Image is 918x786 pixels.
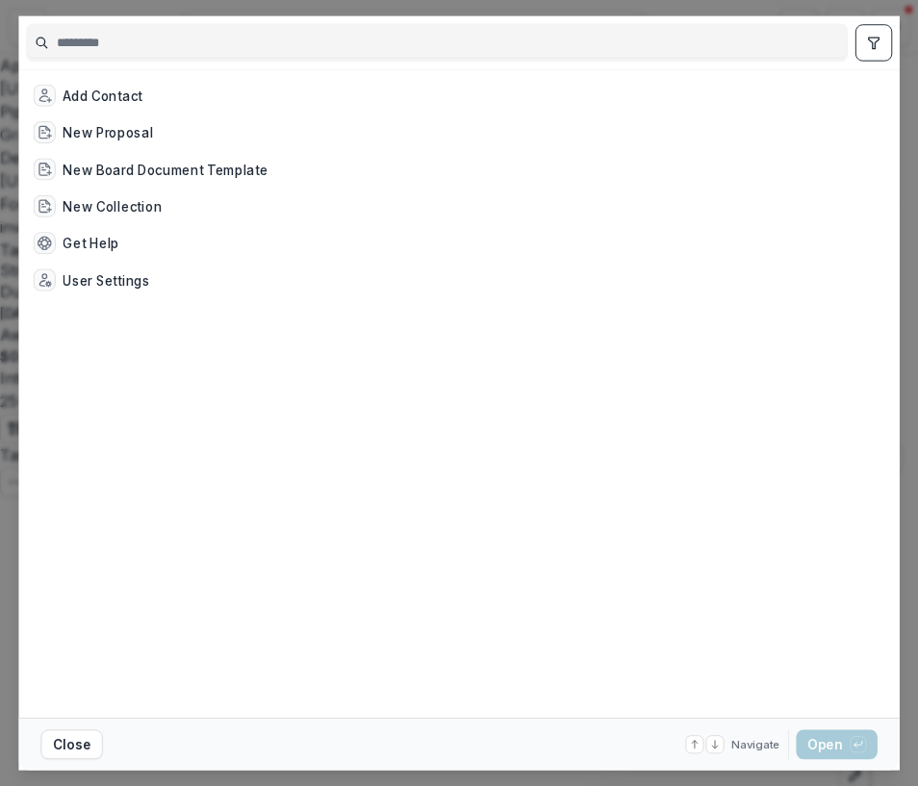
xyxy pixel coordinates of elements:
span: Navigate [731,736,780,752]
button: Open [796,729,877,759]
button: Close [40,729,102,759]
div: Get Help [63,234,119,253]
div: New Proposal [63,122,153,141]
div: User Settings [63,270,149,290]
div: New Collection [63,196,162,216]
button: toggle filters [855,24,892,61]
div: New Board Document Template [63,160,268,179]
div: Add Contact [63,86,141,105]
